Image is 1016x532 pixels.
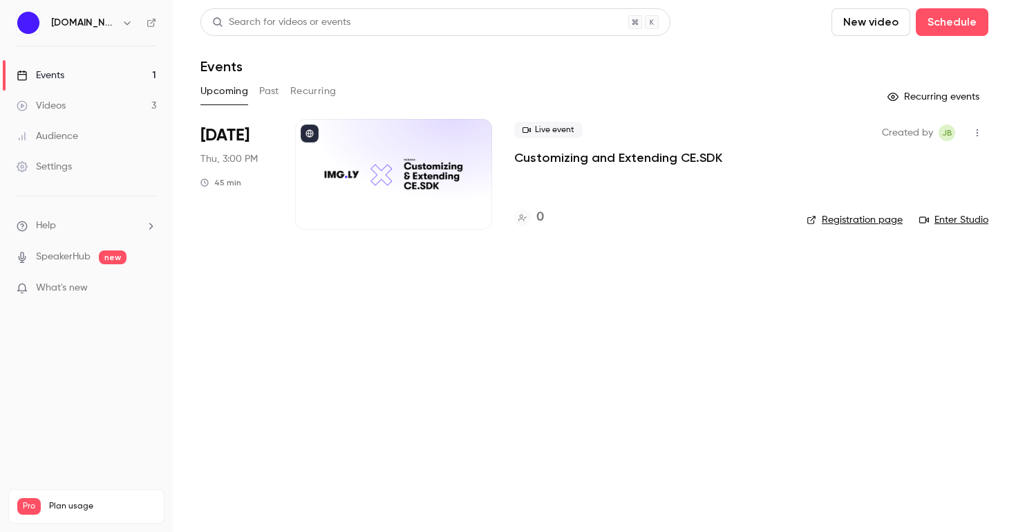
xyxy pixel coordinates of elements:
[36,281,88,295] span: What's new
[881,86,988,108] button: Recurring events
[17,160,72,174] div: Settings
[831,8,910,36] button: New video
[17,68,64,82] div: Events
[919,213,988,227] a: Enter Studio
[200,125,250,147] span: [DATE]
[514,208,544,227] a: 0
[259,80,279,102] button: Past
[536,208,544,227] h4: 0
[939,125,955,141] span: Jan Bussieck
[99,250,126,264] span: new
[514,149,722,166] a: Customizing and Extending CE.SDK
[17,99,66,113] div: Videos
[514,122,583,138] span: Live event
[140,282,156,295] iframe: Noticeable Trigger
[942,125,952,141] span: JB
[200,80,248,102] button: Upcoming
[17,129,78,143] div: Audience
[200,152,258,166] span: Thu, 3:00 PM
[212,15,350,30] div: Search for videos or events
[36,250,91,264] a: SpeakerHub
[36,219,56,233] span: Help
[17,498,41,515] span: Pro
[17,219,156,233] li: help-dropdown-opener
[17,12,39,34] img: IMG.LY
[49,501,156,512] span: Plan usage
[51,16,116,30] h6: [DOMAIN_NAME]
[916,8,988,36] button: Schedule
[807,213,903,227] a: Registration page
[200,119,273,230] div: Aug 21 Thu, 3:00 PM (Europe/Berlin)
[290,80,337,102] button: Recurring
[882,125,933,141] span: Created by
[200,177,241,188] div: 45 min
[200,58,243,75] h1: Events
